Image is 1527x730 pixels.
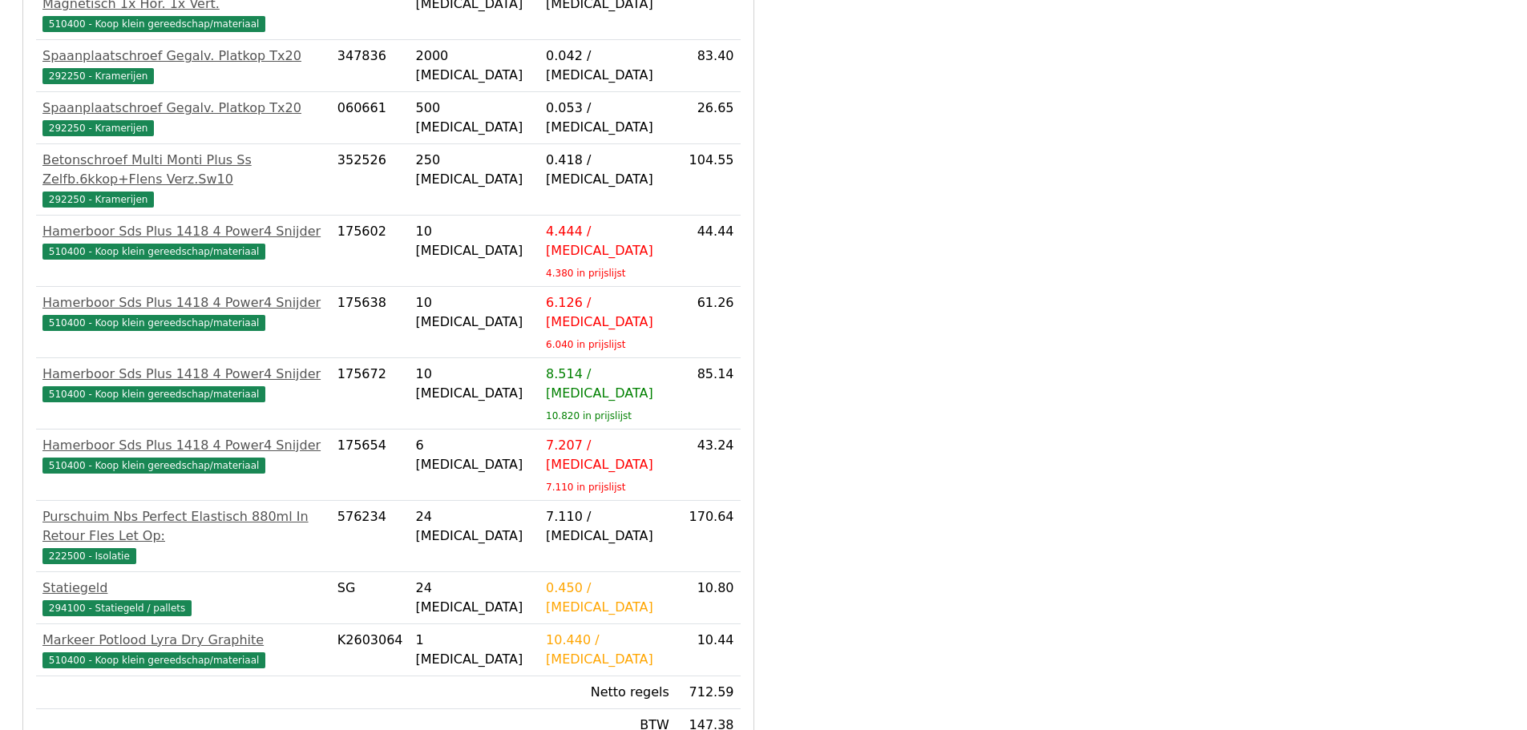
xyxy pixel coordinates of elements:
div: Spaanplaatschroef Gegalv. Platkop Tx20 [42,99,325,118]
td: 104.55 [676,144,741,216]
div: 6 [MEDICAL_DATA] [416,436,534,474]
td: 347836 [331,40,410,92]
a: Hamerboor Sds Plus 1418 4 Power4 Snijder510400 - Koop klein gereedschap/materiaal [42,436,325,474]
div: Markeer Potlood Lyra Dry Graphite [42,631,325,650]
td: 83.40 [676,40,741,92]
div: Statiegeld [42,579,325,598]
div: 0.418 / [MEDICAL_DATA] [546,151,669,189]
td: 85.14 [676,358,741,430]
div: Hamerboor Sds Plus 1418 4 Power4 Snijder [42,436,325,455]
td: 352526 [331,144,410,216]
td: 10.80 [676,572,741,624]
td: 61.26 [676,287,741,358]
div: Hamerboor Sds Plus 1418 4 Power4 Snijder [42,222,325,241]
td: 43.24 [676,430,741,501]
a: Hamerboor Sds Plus 1418 4 Power4 Snijder510400 - Koop klein gereedschap/materiaal [42,365,325,403]
div: Purschuim Nbs Perfect Elastisch 880ml In Retour Fles Let Op: [42,507,325,546]
div: 500 [MEDICAL_DATA] [416,99,534,137]
span: 510400 - Koop klein gereedschap/materiaal [42,16,265,32]
a: Purschuim Nbs Perfect Elastisch 880ml In Retour Fles Let Op:222500 - Isolatie [42,507,325,565]
a: Statiegeld294100 - Statiegeld / pallets [42,579,325,617]
span: 222500 - Isolatie [42,548,136,564]
div: 4.444 / [MEDICAL_DATA] [546,222,669,260]
td: Netto regels [539,676,676,709]
div: 0.053 / [MEDICAL_DATA] [546,99,669,137]
span: 292250 - Kramerijen [42,120,154,136]
span: 510400 - Koop klein gereedschap/materiaal [42,386,265,402]
div: 24 [MEDICAL_DATA] [416,507,534,546]
td: 26.65 [676,92,741,144]
div: 250 [MEDICAL_DATA] [416,151,534,189]
div: Spaanplaatschroef Gegalv. Platkop Tx20 [42,46,325,66]
div: 2000 [MEDICAL_DATA] [416,46,534,85]
span: 510400 - Koop klein gereedschap/materiaal [42,458,265,474]
a: Hamerboor Sds Plus 1418 4 Power4 Snijder510400 - Koop klein gereedschap/materiaal [42,293,325,332]
span: 294100 - Statiegeld / pallets [42,600,192,616]
div: 8.514 / [MEDICAL_DATA] [546,365,669,403]
a: Spaanplaatschroef Gegalv. Platkop Tx20292250 - Kramerijen [42,46,325,85]
div: Hamerboor Sds Plus 1418 4 Power4 Snijder [42,365,325,384]
span: 292250 - Kramerijen [42,192,154,208]
span: 292250 - Kramerijen [42,68,154,84]
div: 6.126 / [MEDICAL_DATA] [546,293,669,332]
td: 576234 [331,501,410,572]
span: 510400 - Koop klein gereedschap/materiaal [42,315,265,331]
div: 0.450 / [MEDICAL_DATA] [546,579,669,617]
div: 7.110 / [MEDICAL_DATA] [546,507,669,546]
div: 10.440 / [MEDICAL_DATA] [546,631,669,669]
a: Spaanplaatschroef Gegalv. Platkop Tx20292250 - Kramerijen [42,99,325,137]
td: 44.44 [676,216,741,287]
td: K2603064 [331,624,410,676]
sub: 6.040 in prijslijst [546,339,625,350]
div: Betonschroef Multi Monti Plus Ss Zelfb.6kkop+Flens Verz.Sw10 [42,151,325,189]
td: 175602 [331,216,410,287]
td: 712.59 [676,676,741,709]
sub: 4.380 in prijslijst [546,268,625,279]
div: 0.042 / [MEDICAL_DATA] [546,46,669,85]
td: 170.64 [676,501,741,572]
a: Hamerboor Sds Plus 1418 4 Power4 Snijder510400 - Koop klein gereedschap/materiaal [42,222,325,260]
span: 510400 - Koop klein gereedschap/materiaal [42,244,265,260]
td: 060661 [331,92,410,144]
td: 175638 [331,287,410,358]
span: 510400 - Koop klein gereedschap/materiaal [42,652,265,668]
div: 10 [MEDICAL_DATA] [416,365,534,403]
td: 10.44 [676,624,741,676]
td: SG [331,572,410,624]
td: 175654 [331,430,410,501]
div: 24 [MEDICAL_DATA] [416,579,534,617]
div: 10 [MEDICAL_DATA] [416,293,534,332]
sub: 7.110 in prijslijst [546,482,625,493]
td: 175672 [331,358,410,430]
div: 1 [MEDICAL_DATA] [416,631,534,669]
div: 7.207 / [MEDICAL_DATA] [546,436,669,474]
a: Betonschroef Multi Monti Plus Ss Zelfb.6kkop+Flens Verz.Sw10292250 - Kramerijen [42,151,325,208]
div: 10 [MEDICAL_DATA] [416,222,534,260]
sub: 10.820 in prijslijst [546,410,632,421]
a: Markeer Potlood Lyra Dry Graphite510400 - Koop klein gereedschap/materiaal [42,631,325,669]
div: Hamerboor Sds Plus 1418 4 Power4 Snijder [42,293,325,313]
